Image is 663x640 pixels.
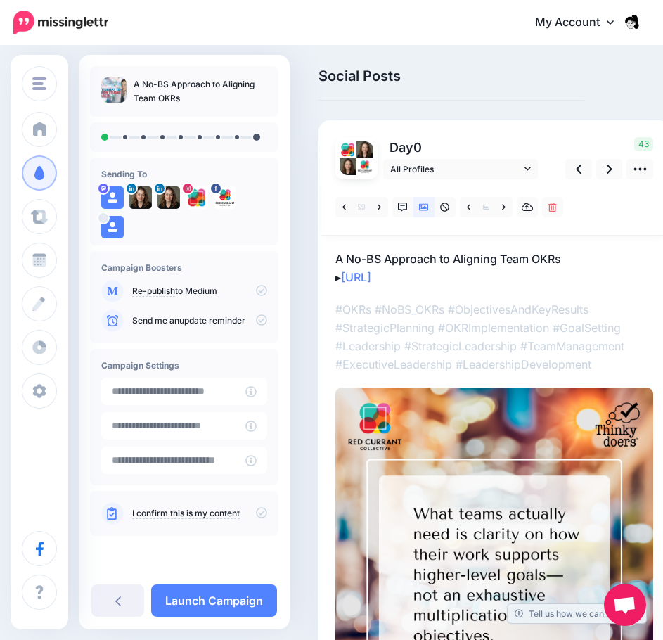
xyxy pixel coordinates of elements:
p: Send me an [132,314,267,327]
p: A No-BS Approach to Aligning Team OKRs [134,77,267,105]
a: My Account [521,6,642,40]
img: 162079404_238686777936684_4336106398136497484_n-bsa127696.jpg [186,186,208,209]
span: 0 [413,140,422,155]
a: [URL] [341,270,371,284]
a: Tell us how we can improve [508,604,646,623]
a: Re-publish [132,286,175,297]
img: 162079404_238686777936684_4336106398136497484_n-bsa127696.jpg [340,141,356,158]
img: 1747708894787-72000.png [356,141,373,158]
h4: Campaign Boosters [101,262,267,273]
a: Open chat [604,584,646,626]
a: I confirm this is my content [132,508,240,519]
img: b6d0331a8135f1693e98c13a91360f49_thumb.jpg [101,77,127,103]
p: to Medium [132,285,267,297]
a: All Profiles [383,159,538,179]
p: Day [383,137,540,158]
img: 1747708894787-72000.png [157,186,180,209]
img: 291631333_464809612316939_1702899811763182457_n-bsa127698.png [356,158,373,175]
img: 291631333_464809612316939_1702899811763182457_n-bsa127698.png [214,186,236,209]
img: menu.png [32,77,46,90]
p: #OKRs #NoBS_OKRs #ObjectivesAndKeyResults #StrategicPlanning #OKRImplementation #GoalSetting #Lea... [335,300,653,373]
img: 1747708894787-72000.png [129,186,152,209]
p: A No-BS Approach to Aligning Team OKRs ▸ [335,250,653,286]
span: Social Posts [318,68,401,84]
a: update reminder [179,315,245,326]
img: user_default_image.png [101,216,124,238]
span: All Profiles [390,162,521,177]
h4: Campaign Settings [101,360,267,371]
img: user_default_image.png [101,186,124,209]
h4: Sending To [101,169,267,179]
span: 43 [634,137,653,151]
img: Missinglettr [13,11,108,34]
img: 1747708894787-72000.png [340,158,356,175]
